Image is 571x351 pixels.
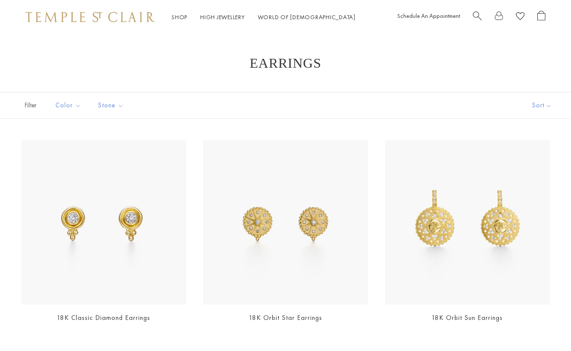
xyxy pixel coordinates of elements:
[513,92,571,118] button: Show sort by
[21,140,186,305] a: 18K Classic Diamond Earrings18K Classic Diamond Earrings
[385,140,550,305] img: 18K Orbit Sun Earrings
[92,96,130,115] button: Stone
[34,55,537,71] h1: Earrings
[94,100,130,111] span: Stone
[431,313,503,322] a: 18K Orbit Sun Earrings
[528,311,562,342] iframe: Gorgias live chat messenger
[57,313,150,322] a: 18K Classic Diamond Earrings
[203,140,368,305] img: 18K Orbit Star Earrings
[26,12,154,22] img: Temple St. Clair
[21,140,186,305] img: 18K Classic Diamond Earrings
[516,11,524,24] a: View Wishlist
[473,11,482,24] a: Search
[203,140,368,305] a: 18K Orbit Star Earrings18K Orbit Star Earrings
[249,313,322,322] a: 18K Orbit Star Earrings
[172,12,355,23] nav: Main navigation
[385,140,550,305] a: 18K Orbit Sun Earrings18K Orbit Sun Earrings
[258,13,355,21] a: World of [DEMOGRAPHIC_DATA]World of [DEMOGRAPHIC_DATA]
[172,13,187,21] a: ShopShop
[537,11,545,24] a: Open Shopping Bag
[49,96,87,115] button: Color
[397,12,460,20] a: Schedule An Appointment
[51,100,87,111] span: Color
[200,13,245,21] a: High JewelleryHigh Jewellery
